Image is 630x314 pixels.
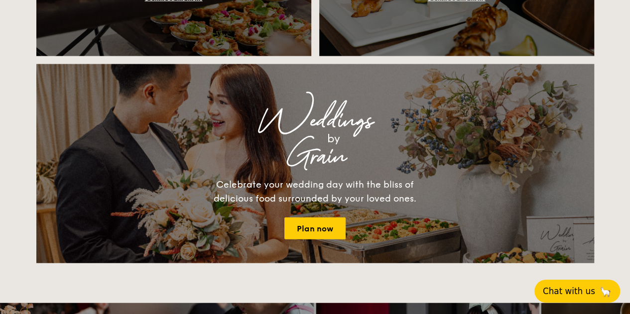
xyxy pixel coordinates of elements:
span: Chat with us [543,286,595,296]
div: by [161,130,506,148]
button: Chat with us🦙 [534,280,620,303]
a: Plan now [284,217,346,239]
div: Celebrate your wedding day with the bliss of delicious food surrounded by your loved ones. [203,178,427,206]
div: Weddings [124,112,506,130]
div: Grain [124,148,506,166]
span: 🦙 [599,285,612,297]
